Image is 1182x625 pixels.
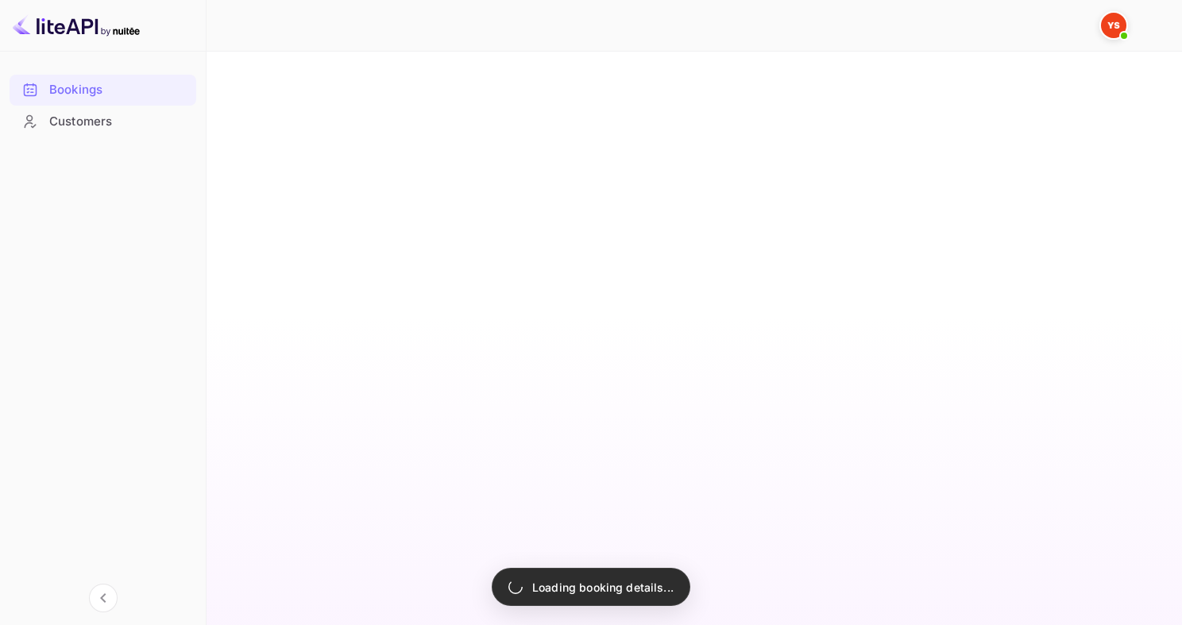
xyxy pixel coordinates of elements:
p: Loading booking details... [532,579,674,596]
div: Bookings [10,75,196,106]
a: Customers [10,106,196,136]
button: Collapse navigation [89,584,118,612]
img: LiteAPI logo [13,13,140,38]
div: Bookings [49,81,188,99]
div: Customers [10,106,196,137]
img: Yandex Support [1101,13,1126,38]
div: Customers [49,113,188,131]
a: Bookings [10,75,196,104]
